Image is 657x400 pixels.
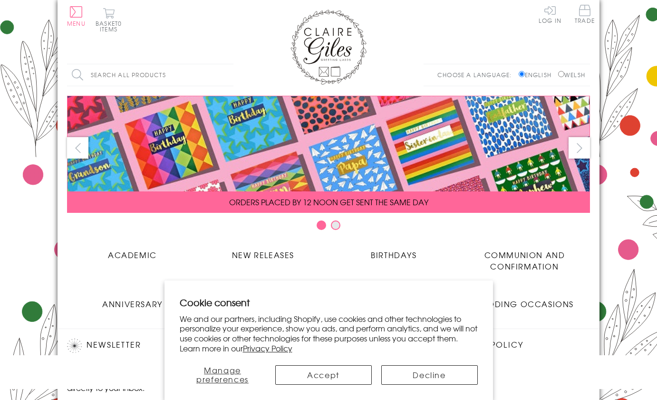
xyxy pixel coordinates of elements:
a: Communion and Confirmation [459,242,590,272]
a: Academic [67,242,198,260]
span: Birthdays [371,249,416,260]
button: Basket0 items [96,8,122,32]
h2: Newsletter [67,339,229,353]
span: Manage preferences [196,364,249,385]
input: Search [224,64,233,86]
span: Academic [108,249,157,260]
span: New Releases [232,249,294,260]
span: ORDERS PLACED BY 12 NOON GET SENT THE SAME DAY [229,196,428,208]
button: Manage preferences [180,365,266,385]
label: Welsh [558,70,585,79]
a: New Releases [198,242,328,260]
span: Communion and Confirmation [484,249,565,272]
span: Menu [67,19,86,28]
a: Wedding Occasions [459,291,590,310]
span: Wedding Occasions [475,298,574,310]
button: Menu [67,6,86,26]
p: We and our partners, including Shopify, use cookies and other technologies to personalize your ex... [180,314,478,353]
button: next [569,137,590,159]
h2: Cookie consent [180,296,478,309]
a: Trade [575,5,595,25]
span: Trade [575,5,595,23]
input: Welsh [558,71,564,77]
a: Birthdays [328,242,459,260]
button: prev [67,137,88,159]
a: Log In [539,5,561,23]
button: Decline [381,365,478,385]
label: English [519,70,556,79]
button: Accept [275,365,372,385]
a: Anniversary [67,291,198,310]
button: Carousel Page 1 (Current Slide) [317,220,326,230]
p: Choose a language: [437,70,517,79]
a: Privacy Policy [243,342,292,354]
div: Carousel Pagination [67,220,590,235]
button: Carousel Page 2 [331,220,340,230]
img: Claire Giles Greetings Cards [290,10,367,85]
span: 0 items [100,19,122,33]
span: Anniversary [102,298,163,310]
input: Search all products [67,64,233,86]
input: English [519,71,525,77]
